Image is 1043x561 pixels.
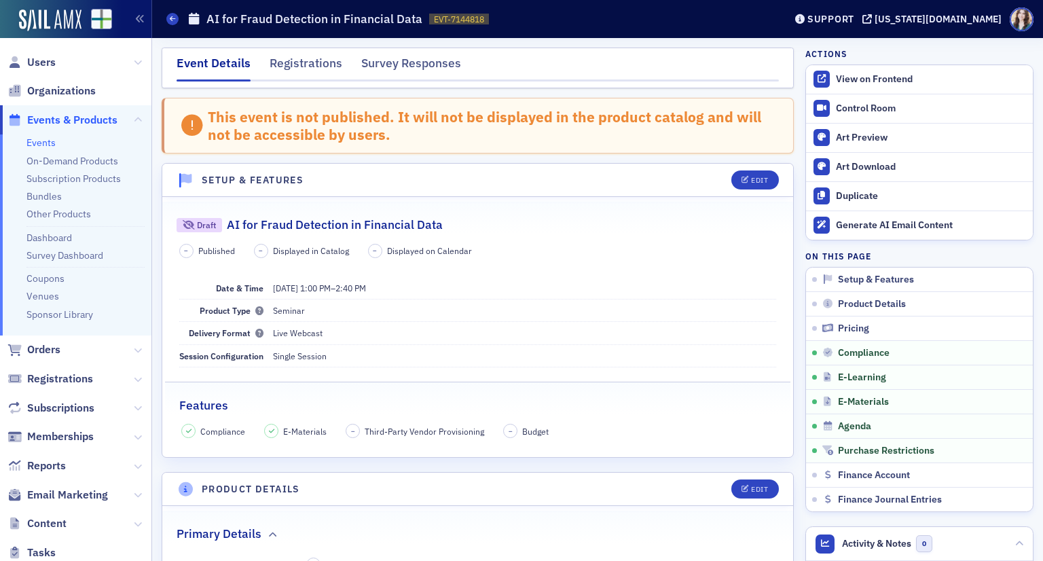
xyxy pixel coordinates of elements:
a: Sponsor Library [26,308,93,321]
div: View on Frontend [836,73,1026,86]
span: Product Details [838,298,906,310]
span: Profile [1010,7,1033,31]
span: Product Type [200,305,263,316]
a: Content [7,516,67,531]
button: Edit [731,479,778,499]
div: Art Preview [836,132,1026,144]
button: Edit [731,170,778,189]
div: Duplicate [836,190,1026,202]
span: Session Configuration [179,350,263,361]
div: Draft [197,221,216,229]
div: Control Room [836,103,1026,115]
div: Edit [751,486,768,493]
a: Art Preview [806,123,1033,152]
div: Support [807,13,854,25]
a: Registrations [7,372,93,386]
span: Email Marketing [27,488,108,503]
span: Displayed on Calendar [387,245,472,257]
span: Reports [27,458,66,473]
a: Users [7,55,56,70]
span: Tasks [27,545,56,560]
span: Orders [27,342,60,357]
a: Organizations [7,84,96,98]
span: Finance Journal Entries [838,494,942,506]
a: Email Marketing [7,488,108,503]
a: Subscriptions [7,401,94,416]
span: Memberships [27,429,94,444]
span: – [509,427,513,436]
div: Generate AI Email Content [836,219,1026,232]
span: Date & Time [216,283,263,293]
h4: Actions [805,48,847,60]
div: [US_STATE][DOMAIN_NAME] [875,13,1002,25]
img: SailAMX [19,10,81,31]
span: Events & Products [27,113,117,128]
a: View Homepage [81,9,112,32]
a: Memberships [7,429,94,444]
span: Activity & Notes [842,537,911,551]
a: Art Download [806,152,1033,181]
a: Coupons [26,272,65,285]
a: View on Frontend [806,65,1033,94]
span: E-Learning [838,372,886,384]
button: Duplicate [806,181,1033,211]
span: Subscriptions [27,401,94,416]
a: Other Products [26,208,91,220]
span: Seminar [273,305,305,316]
time: 1:00 PM [300,283,331,293]
div: Draft [177,218,222,232]
button: Generate AI Email Content [806,211,1033,240]
h1: AI for Fraud Detection in Financial Data [206,11,422,27]
a: Survey Dashboard [26,249,103,261]
h4: On this page [805,250,1033,262]
div: Edit [751,177,768,184]
span: Finance Account [838,469,910,482]
time: 2:40 PM [335,283,366,293]
span: Pricing [838,323,869,335]
span: Users [27,55,56,70]
h4: Product Details [202,482,300,496]
a: Orders [7,342,60,357]
span: – [273,283,366,293]
span: E-Materials [838,396,889,408]
span: Registrations [27,372,93,386]
span: – [259,246,263,255]
span: Organizations [27,84,96,98]
span: Budget [522,425,549,437]
a: Bundles [26,190,62,202]
span: – [373,246,377,255]
div: Event Details [177,54,251,82]
span: E-Materials [283,425,327,437]
h2: AI for Fraud Detection in Financial Data [227,216,443,234]
div: This event is not published. It will not be displayed in the product catalog and will not be acce... [208,108,779,144]
a: Venues [26,290,59,302]
span: Purchase Restrictions [838,445,934,457]
span: [DATE] [273,283,298,293]
a: Dashboard [26,232,72,244]
span: Compliance [838,347,890,359]
a: Events & Products [7,113,117,128]
a: Subscription Products [26,173,121,185]
span: Delivery Format [189,327,263,338]
span: Live Webcast [273,327,323,338]
span: Agenda [838,420,871,433]
a: Reports [7,458,66,473]
a: Tasks [7,545,56,560]
span: – [184,246,188,255]
h2: Features [179,397,228,414]
button: [US_STATE][DOMAIN_NAME] [862,14,1006,24]
div: Survey Responses [361,54,461,79]
span: – [351,427,355,436]
span: EVT-7144818 [434,14,484,25]
span: Published [198,245,235,257]
span: Compliance [200,425,245,437]
span: 0 [916,535,933,552]
div: Registrations [270,54,342,79]
span: Content [27,516,67,531]
span: Setup & Features [838,274,914,286]
span: Third-Party Vendor Provisioning [365,425,484,437]
div: Art Download [836,161,1026,173]
span: Displayed in Catalog [273,245,349,257]
a: On-Demand Products [26,155,118,167]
